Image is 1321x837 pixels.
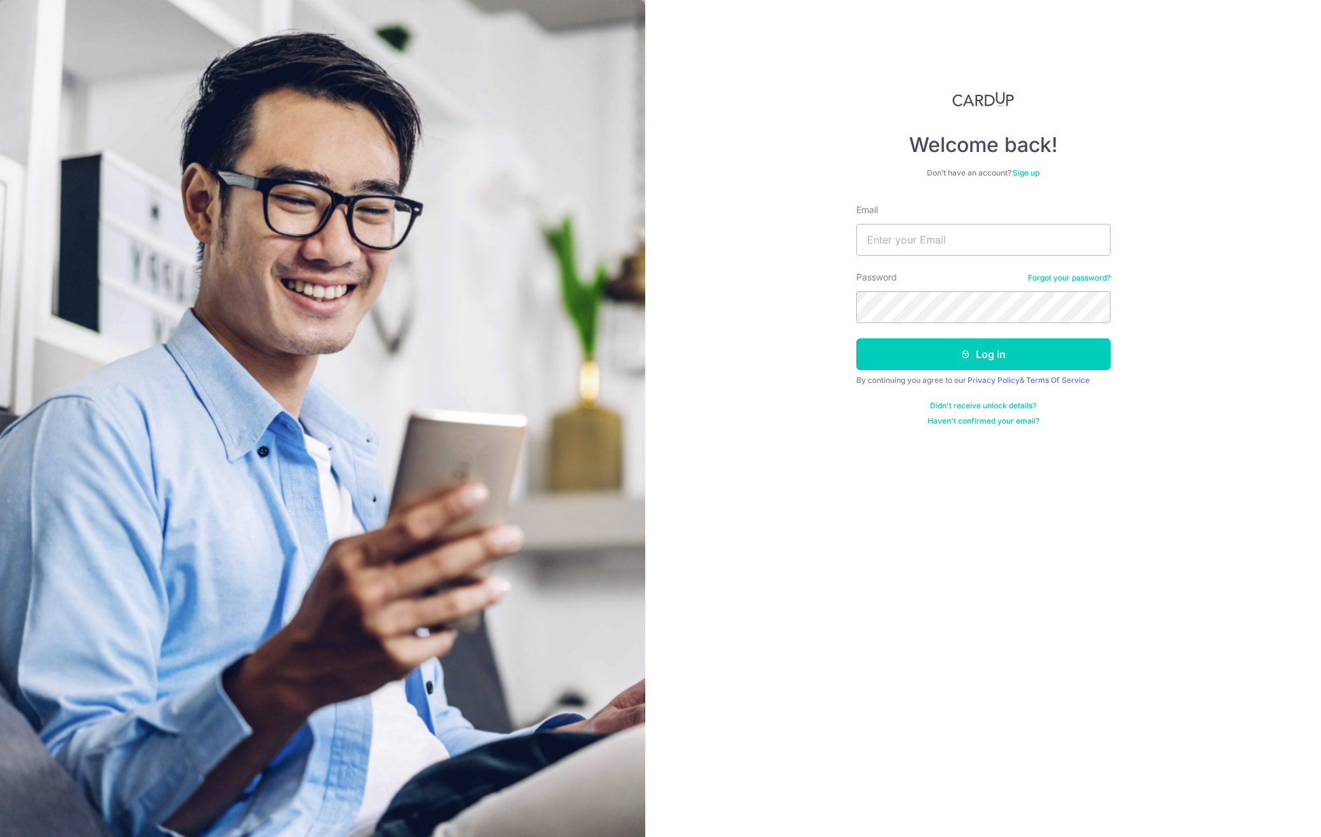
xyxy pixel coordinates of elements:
div: By continuing you agree to our & [856,375,1111,385]
input: Enter your Email [856,224,1111,256]
h4: Welcome back! [856,132,1111,158]
a: Didn't receive unlock details? [930,401,1036,411]
img: CardUp Logo [952,92,1015,107]
a: Forgot your password? [1028,273,1111,283]
button: Log in [856,338,1111,370]
div: Don’t have an account? [856,168,1111,178]
a: Terms Of Service [1026,375,1090,385]
label: Password [856,271,897,284]
a: Haven't confirmed your email? [927,416,1039,426]
a: Privacy Policy [968,375,1020,385]
a: Sign up [1013,168,1039,177]
label: Email [856,204,878,216]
